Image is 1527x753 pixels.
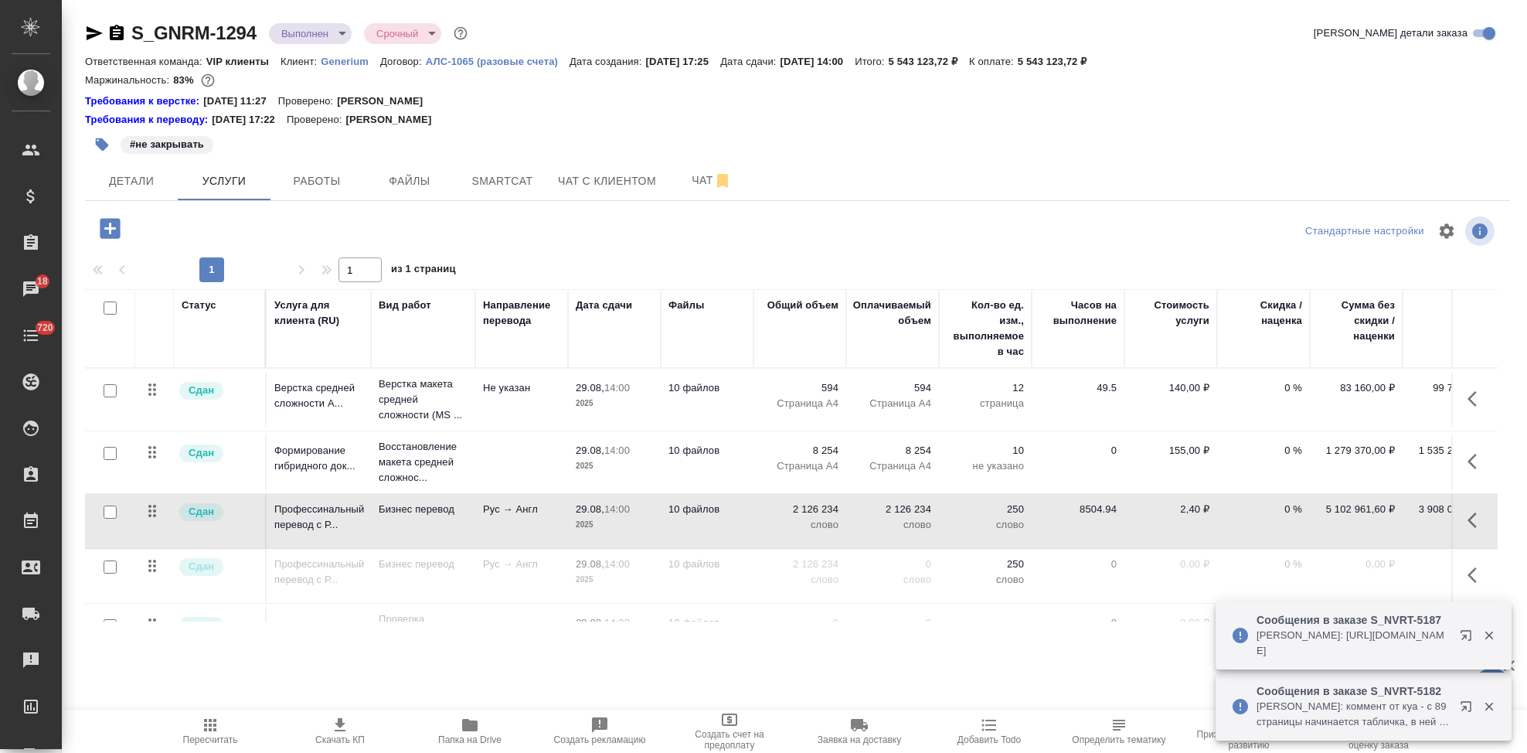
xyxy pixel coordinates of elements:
p: 250 [947,502,1024,517]
p: 10 файлов [668,502,746,517]
span: не закрывать [119,137,215,150]
span: Пересчитать [183,734,238,745]
p: Страница А4 [761,396,838,411]
p: АЛС-1065 (разовые счета) [426,56,570,67]
p: 14:00 [604,382,630,394]
p: Формирование гибридного док... [274,443,363,474]
p: 83 160,00 ₽ [1318,380,1395,396]
p: К оплате: [969,56,1018,67]
p: страница [947,396,1024,411]
p: 2 126 234 [761,502,838,517]
p: слово [761,572,838,588]
div: Оплачиваемый объем [853,298,931,329]
div: Услуга для клиента (RU) [274,298,363,329]
a: 18 [4,270,58,308]
p: 29.08, [576,445,604,456]
button: Выполнен [277,27,333,40]
p: 10 файлов [668,380,746,396]
p: 2025 [576,396,653,411]
div: Направление перевода [483,298,560,329]
p: 0,00 ₽ [1132,557,1209,572]
p: 10 файлов [668,557,746,572]
p: Сдан [189,504,214,520]
p: [PERSON_NAME]: коммент от куа - с 89 страницы начинается табличка, в ней встречаются надписи на и... [1257,699,1450,730]
svg: Отписаться [713,172,732,190]
p: Профессинальный перевод с Р... [274,502,363,533]
button: Открыть в новой вкладке [1450,691,1488,728]
span: Посмотреть информацию [1465,216,1498,246]
p: [PERSON_NAME] [345,112,443,128]
p: Сдан [189,383,214,398]
button: Срочный [372,27,423,40]
button: Открыть в новой вкладке [1450,620,1488,657]
span: Настроить таблицу [1428,213,1465,250]
span: Папка на Drive [438,734,502,745]
p: Ответственная команда: [85,56,206,67]
button: Показать кнопки [1458,380,1495,417]
span: Услуги [187,172,261,191]
p: 14:00 [604,503,630,515]
span: 18 [28,274,57,289]
button: 753625.94 RUB; 21174.72 UAH; [198,70,218,90]
p: 3 908 087,72 ₽ [1410,502,1488,517]
p: 29.08, [576,558,604,570]
p: 5 543 123,72 ₽ [889,56,969,67]
p: слово [761,517,838,533]
p: 8 254 [761,443,838,458]
p: Проверено: [287,112,346,128]
p: 29.08, [576,503,604,515]
button: Скачать КП [275,710,405,753]
div: Стоимость услуги [1132,298,1209,329]
p: Восстановление макета средней сложнос... [379,439,468,486]
div: Вид работ [379,298,431,313]
p: Рус → Англ [483,557,560,572]
p: Страница А4 [854,396,931,411]
td: 0 [1032,608,1124,662]
p: слово [854,572,931,588]
p: 250 [947,557,1024,572]
p: 14:00 [604,617,630,629]
p: 155,00 ₽ [1132,443,1209,458]
button: Пересчитать [145,710,275,753]
p: 0 [854,615,931,631]
p: [DATE] 14:00 [781,56,855,67]
p: [DATE] 17:25 [646,56,721,67]
button: Добавить услугу [89,213,131,244]
p: 594 [854,380,931,396]
p: 0,00 ₽ [1132,615,1209,631]
p: Сообщения в заказе S_NVRT-5182 [1257,683,1450,699]
div: Общий объем [767,298,838,313]
span: Smartcat [465,172,539,191]
span: [PERSON_NAME] детали заказа [1314,26,1467,41]
a: Generium [321,54,380,67]
span: Скачать КП [315,734,365,745]
p: 2025 [576,458,653,474]
p: Дата сдачи: [720,56,780,67]
p: Сдан [189,618,214,633]
p: Дата создания: [570,56,645,67]
p: 594 [761,380,838,396]
div: Кол-во ед. изм., выполняемое в час [947,298,1024,359]
p: 2025 [576,572,653,588]
span: Определить тематику [1072,734,1165,745]
p: 14:00 [604,445,630,456]
button: Доп статусы указывают на важность/срочность заказа [451,23,471,43]
button: Определить тематику [1054,710,1184,753]
p: Бизнес перевод [379,502,468,517]
p: Клиент: [281,56,321,67]
p: Договор: [380,56,426,67]
div: Дата сдачи [576,298,632,313]
p: Generium [321,56,380,67]
p: 2025 [576,517,653,533]
p: Сдан [189,445,214,461]
p: Итого: [855,56,888,67]
button: Показать кнопки [1458,502,1495,539]
button: Закрыть [1473,700,1505,714]
p: 0 [761,615,838,631]
div: Нажми, чтобы открыть папку с инструкцией [85,112,212,128]
td: 0 [1032,549,1124,603]
button: Создать счет на предоплату [665,710,794,753]
p: слово [947,572,1024,588]
p: не указано [947,458,1024,474]
span: Добавить Todo [957,734,1021,745]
